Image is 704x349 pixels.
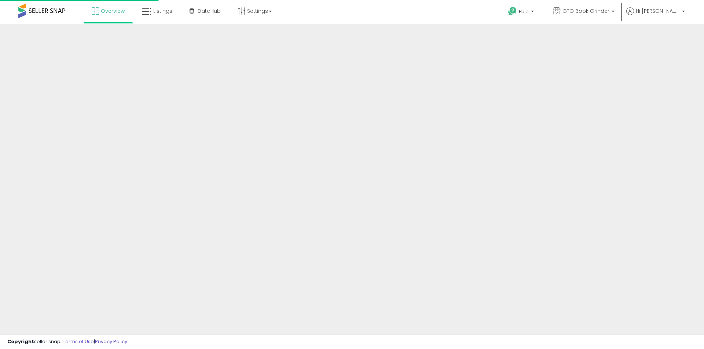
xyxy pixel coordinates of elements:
[508,7,517,16] i: Get Help
[502,1,541,24] a: Help
[626,7,685,24] a: Hi [PERSON_NAME]
[198,7,221,15] span: DataHub
[153,7,172,15] span: Listings
[101,7,125,15] span: Overview
[562,7,609,15] span: GTO Book Grinder
[519,8,529,15] span: Help
[636,7,680,15] span: Hi [PERSON_NAME]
